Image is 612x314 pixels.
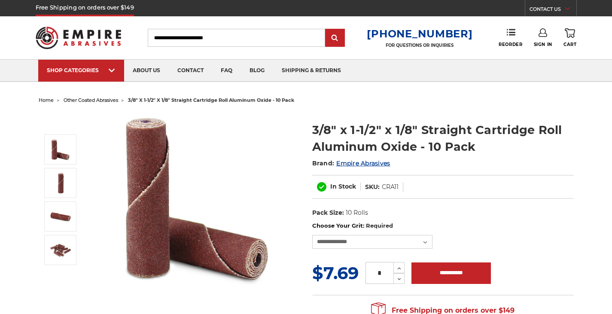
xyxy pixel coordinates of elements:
[50,239,71,261] img: Cartridge Roll 1/2" x 1-1/2" x 1/8" Strait
[563,42,576,47] span: Cart
[50,172,71,194] img: Straight Cartridge Roll 3/8" x 1-1/2" x 1/8"
[112,113,284,284] img: Cartridge Roll 3/8" x 1-1/2" x 1/8" Straight
[366,222,393,229] small: Required
[563,28,576,47] a: Cart
[169,60,212,82] a: contact
[312,222,574,230] label: Choose Your Grit:
[365,183,380,192] dt: SKU:
[64,97,118,103] a: other coated abrasives
[312,262,359,284] span: $7.69
[326,30,344,47] input: Submit
[50,139,71,160] img: Cartridge Roll 3/8" x 1-1/2" x 1/8" Straight
[312,122,574,155] h1: 3/8" x 1-1/2" x 1/8" Straight Cartridge Roll Aluminum Oxide - 10 Pack
[330,183,356,190] span: In Stock
[50,206,71,227] img: Cartridge Roll 3/8" x 1-1/2" x 1/8" Straight A/O
[312,159,335,167] span: Brand:
[530,4,576,16] a: CONTACT US
[346,208,368,217] dd: 10 Rolls
[312,208,344,217] dt: Pack Size:
[128,97,294,103] span: 3/8" x 1-1/2" x 1/8" straight cartridge roll aluminum oxide - 10 pack
[47,67,116,73] div: SHOP CATEGORIES
[367,27,472,40] a: [PHONE_NUMBER]
[499,42,522,47] span: Reorder
[36,21,122,55] img: Empire Abrasives
[212,60,241,82] a: faq
[39,97,54,103] a: home
[124,60,169,82] a: about us
[367,43,472,48] p: FOR QUESTIONS OR INQUIRIES
[534,42,552,47] span: Sign In
[336,159,390,167] a: Empire Abrasives
[382,183,399,192] dd: CRA11
[499,28,522,47] a: Reorder
[241,60,273,82] a: blog
[273,60,350,82] a: shipping & returns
